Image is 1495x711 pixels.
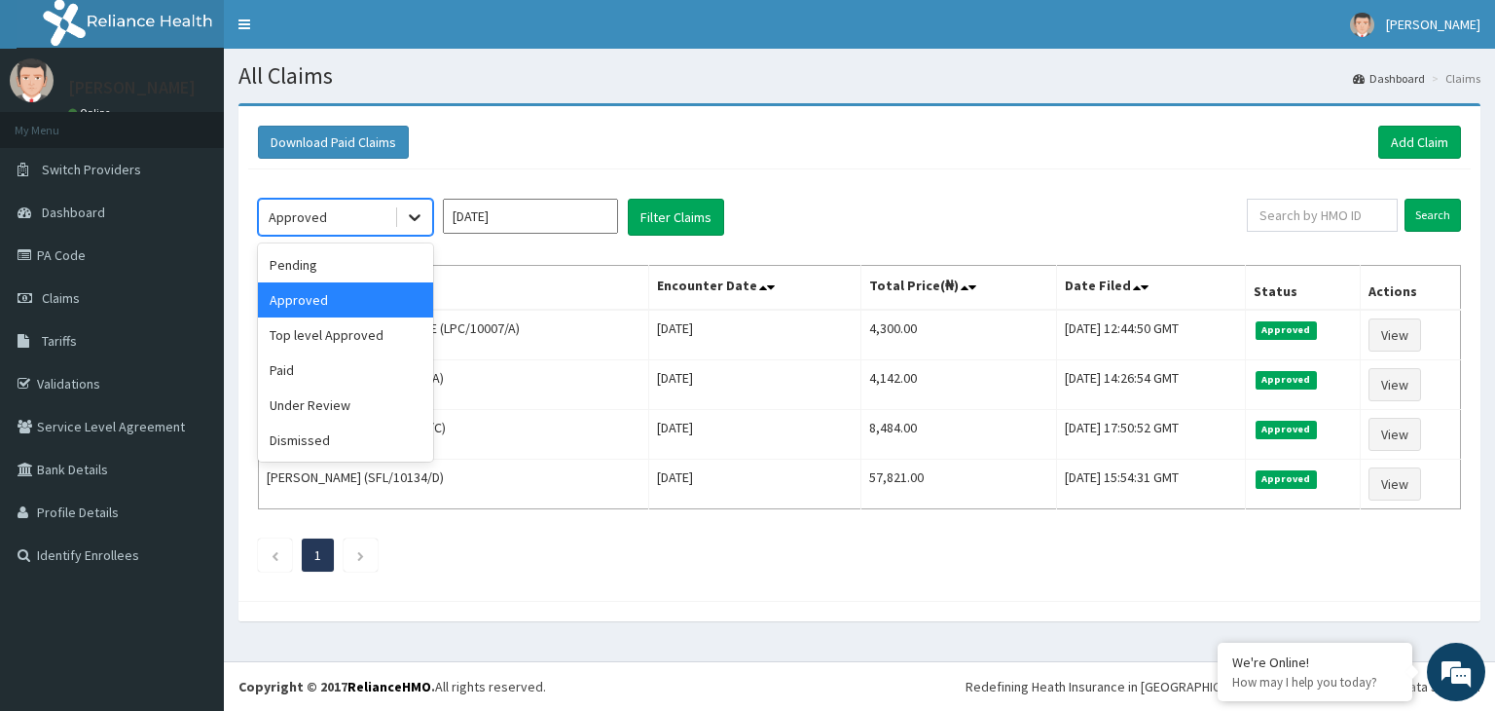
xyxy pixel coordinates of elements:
[101,109,327,134] div: Chat with us now
[860,410,1056,460] td: 8,484.00
[258,282,433,318] div: Approved
[649,310,860,360] td: [DATE]
[1350,13,1374,37] img: User Image
[10,58,54,102] img: User Image
[1256,470,1317,488] span: Approved
[649,266,860,311] th: Encounter Date
[269,207,327,227] div: Approved
[224,661,1495,711] footer: All rights reserved.
[271,546,279,564] a: Previous page
[1256,321,1317,339] span: Approved
[258,388,433,423] div: Under Review
[258,318,433,353] div: Top level Approved
[860,310,1056,360] td: 4,300.00
[1368,318,1421,352] a: View
[238,63,1480,89] h1: All Claims
[259,266,649,311] th: Name
[259,460,649,509] td: [PERSON_NAME] (SFL/10134/D)
[1427,70,1480,87] li: Claims
[1368,418,1421,451] a: View
[1245,266,1360,311] th: Status
[860,266,1056,311] th: Total Price(₦)
[628,199,724,236] button: Filter Claims
[966,677,1480,696] div: Redefining Heath Insurance in [GEOGRAPHIC_DATA] using Telemedicine and Data Science!
[860,460,1056,509] td: 57,821.00
[1256,421,1317,438] span: Approved
[42,332,77,350] span: Tariffs
[649,360,860,410] td: [DATE]
[36,97,79,146] img: d_794563401_company_1708531726252_794563401
[113,225,269,422] span: We're online!
[258,247,433,282] div: Pending
[42,204,105,221] span: Dashboard
[1056,266,1245,311] th: Date Filed
[258,423,433,458] div: Dismissed
[238,678,435,695] strong: Copyright © 2017 .
[319,10,366,56] div: Minimize live chat window
[1378,126,1461,159] a: Add Claim
[1368,468,1421,501] a: View
[10,491,371,559] textarea: Type your message and hit 'Enter'
[258,126,409,159] button: Download Paid Claims
[1056,410,1245,460] td: [DATE] 17:50:52 GMT
[1232,654,1398,671] div: We're Online!
[68,106,115,120] a: Online
[1056,310,1245,360] td: [DATE] 12:44:50 GMT
[443,199,618,234] input: Select Month and Year
[1404,199,1461,232] input: Search
[314,546,321,564] a: Page 1 is your current page
[860,360,1056,410] td: 4,142.00
[1232,674,1398,691] p: How may I help you today?
[258,353,433,388] div: Paid
[1368,368,1421,401] a: View
[1056,360,1245,410] td: [DATE] 14:26:54 GMT
[1256,371,1317,389] span: Approved
[1247,199,1398,232] input: Search by HMO ID
[259,310,649,360] td: CONFIDENCE AKPONADUMENE (LPC/10007/A)
[42,161,141,178] span: Switch Providers
[1056,460,1245,509] td: [DATE] 15:54:31 GMT
[1386,16,1480,33] span: [PERSON_NAME]
[68,79,196,96] p: [PERSON_NAME]
[259,360,649,410] td: [PERSON_NAME] (LPC/10013/A)
[649,410,860,460] td: [DATE]
[259,410,649,460] td: Diamond Chinedu (ITE/10033/C)
[356,546,365,564] a: Next page
[42,289,80,307] span: Claims
[1353,70,1425,87] a: Dashboard
[649,460,860,509] td: [DATE]
[1361,266,1461,311] th: Actions
[347,678,431,695] a: RelianceHMO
